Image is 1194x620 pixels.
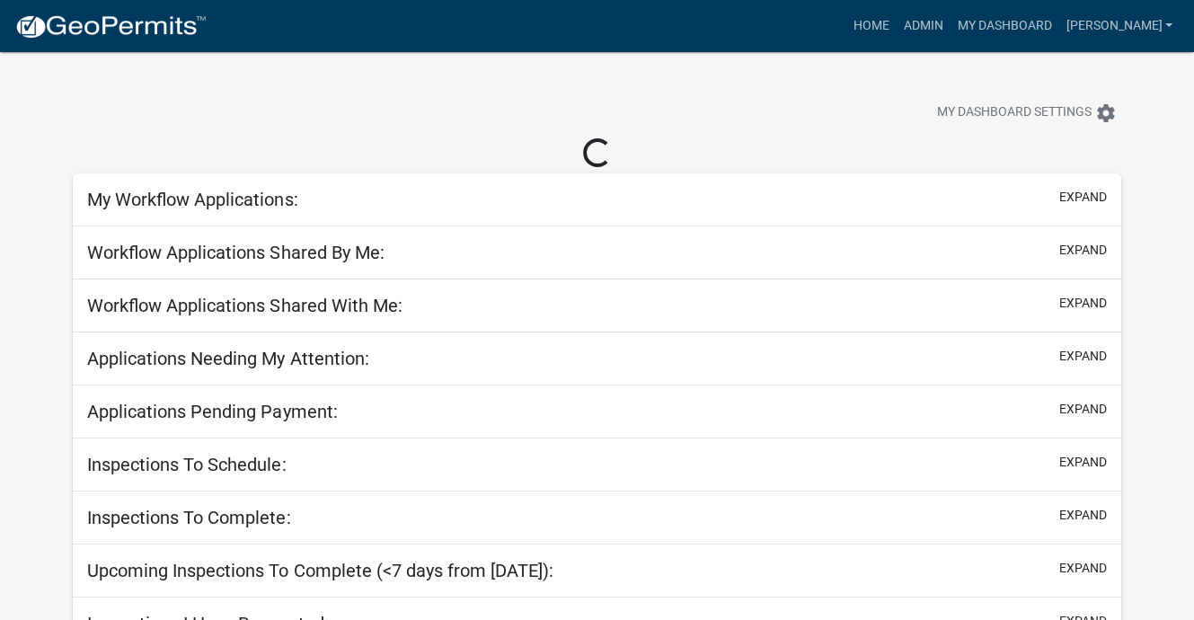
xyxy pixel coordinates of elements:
[87,348,368,369] h5: Applications Needing My Attention:
[1059,294,1107,313] button: expand
[937,102,1092,124] span: My Dashboard Settings
[1059,453,1107,472] button: expand
[87,295,402,316] h5: Workflow Applications Shared With Me:
[87,560,553,581] h5: Upcoming Inspections To Complete (<7 days from [DATE]):
[87,242,384,263] h5: Workflow Applications Shared By Me:
[87,189,297,210] h5: My Workflow Applications:
[87,507,290,528] h5: Inspections To Complete:
[1059,241,1107,260] button: expand
[1059,559,1107,578] button: expand
[1059,188,1107,207] button: expand
[950,9,1058,43] a: My Dashboard
[1059,347,1107,366] button: expand
[1059,400,1107,419] button: expand
[896,9,950,43] a: Admin
[1058,9,1180,43] a: [PERSON_NAME]
[923,95,1131,130] button: My Dashboard Settingssettings
[1059,506,1107,525] button: expand
[845,9,896,43] a: Home
[87,401,337,422] h5: Applications Pending Payment:
[1095,102,1117,124] i: settings
[87,454,286,475] h5: Inspections To Schedule:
